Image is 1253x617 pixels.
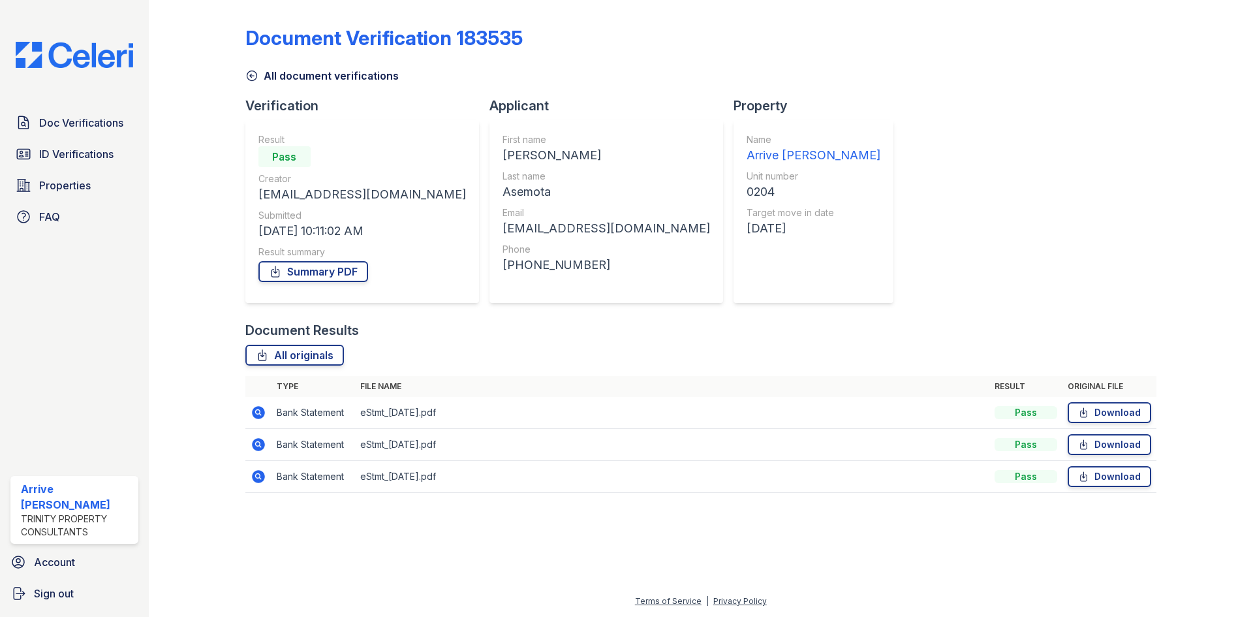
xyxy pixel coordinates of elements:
div: [PHONE_NUMBER] [503,256,710,274]
div: Pass [258,146,311,167]
div: Result [258,133,466,146]
a: Name Arrive [PERSON_NAME] [747,133,880,165]
span: Properties [39,178,91,193]
span: Doc Verifications [39,115,123,131]
a: Sign out [5,580,144,607]
a: All originals [245,345,344,366]
div: Asemota [503,183,710,201]
div: [PERSON_NAME] [503,146,710,165]
div: Unit number [747,170,880,183]
td: eStmt_[DATE].pdf [355,461,989,493]
td: eStmt_[DATE].pdf [355,397,989,429]
span: Sign out [34,586,74,601]
a: ID Verifications [10,141,138,167]
td: Bank Statement [271,397,355,429]
a: Account [5,549,144,575]
div: | [706,596,709,606]
div: First name [503,133,710,146]
a: FAQ [10,204,138,230]
div: Document Verification 183535 [245,26,523,50]
div: [DATE] 10:11:02 AM [258,222,466,240]
div: Name [747,133,880,146]
div: [EMAIL_ADDRESS][DOMAIN_NAME] [258,185,466,204]
a: Terms of Service [635,596,702,606]
td: Bank Statement [271,429,355,461]
span: Account [34,554,75,570]
td: eStmt_[DATE].pdf [355,429,989,461]
a: Summary PDF [258,261,368,282]
div: Pass [995,470,1057,483]
div: Target move in date [747,206,880,219]
span: FAQ [39,209,60,225]
a: Download [1068,402,1151,423]
div: Email [503,206,710,219]
div: Applicant [489,97,734,115]
div: Pass [995,438,1057,451]
div: 0204 [747,183,880,201]
div: Submitted [258,209,466,222]
a: Doc Verifications [10,110,138,136]
div: Result summary [258,245,466,259]
div: Arrive [PERSON_NAME] [747,146,880,165]
div: Phone [503,243,710,256]
div: [DATE] [747,219,880,238]
th: File name [355,376,989,397]
a: Download [1068,434,1151,455]
div: Verification [245,97,489,115]
img: CE_Logo_Blue-a8612792a0a2168367f1c8372b55b34899dd931a85d93a1a3d3e32e68fde9ad4.png [5,42,144,68]
th: Original file [1062,376,1156,397]
div: Creator [258,172,466,185]
th: Result [989,376,1062,397]
div: Property [734,97,904,115]
td: Bank Statement [271,461,355,493]
div: Last name [503,170,710,183]
a: Download [1068,466,1151,487]
a: Properties [10,172,138,198]
a: All document verifications [245,68,399,84]
div: Arrive [PERSON_NAME] [21,481,133,513]
th: Type [271,376,355,397]
a: Privacy Policy [713,596,767,606]
div: [EMAIL_ADDRESS][DOMAIN_NAME] [503,219,710,238]
div: Trinity Property Consultants [21,513,133,539]
span: ID Verifications [39,146,114,162]
div: Document Results [245,321,359,340]
div: Pass [995,406,1057,419]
